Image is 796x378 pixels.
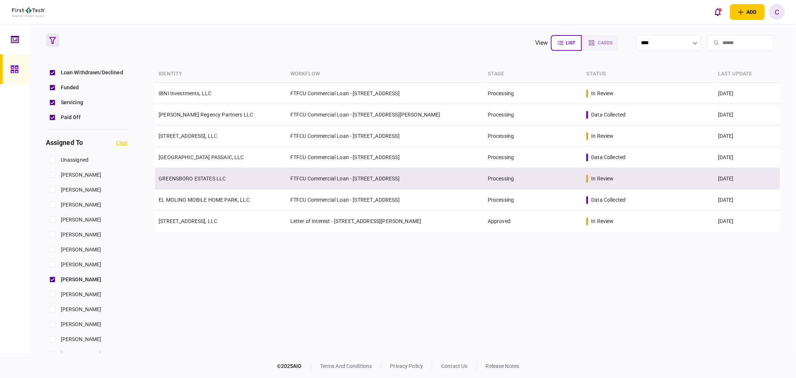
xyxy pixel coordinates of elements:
td: [DATE] [714,126,780,147]
button: clear [116,140,128,146]
span: Paid Off [61,114,81,121]
a: EL MOLINO MOBILE HOME PARK, LLC [159,197,250,203]
span: [PERSON_NAME] [61,186,102,194]
span: cards [598,40,612,46]
td: [DATE] [714,211,780,232]
span: [PERSON_NAME] [61,216,102,224]
td: FTFCU Commercial Loan - [STREET_ADDRESS][PERSON_NAME] [287,104,484,126]
span: [PERSON_NAME] [61,306,102,313]
button: cards [582,35,618,51]
th: last update [714,65,780,83]
th: status [583,65,714,83]
a: [PERSON_NAME] Regency Partners LLC [159,112,253,118]
span: [PERSON_NAME] [61,246,102,254]
td: Processing [484,104,583,126]
th: identity [155,65,287,83]
td: FTFCU Commercial Loan - [STREET_ADDRESS] [287,147,484,168]
button: open notifications list [710,4,725,20]
td: Letter of Interest - [STREET_ADDRESS][PERSON_NAME] [287,211,484,232]
th: workflow [287,65,484,83]
div: in review [591,217,614,225]
td: Processing [484,147,583,168]
span: [PERSON_NAME] [61,291,102,298]
div: data collected [591,196,625,204]
a: contact us [441,363,467,369]
h3: assigned to [46,139,83,146]
img: client company logo [12,7,45,17]
div: in review [591,90,614,97]
a: privacy policy [390,363,423,369]
button: C [769,4,785,20]
td: FTFCU Commercial Loan - [STREET_ADDRESS] [287,126,484,147]
a: GREENSBORO ESTATES LLC [159,176,226,182]
div: data collected [591,154,625,161]
td: [DATE] [714,168,780,189]
div: data collected [591,111,625,118]
td: Approved [484,211,583,232]
span: Loan Withdrawn/Declined [61,69,123,77]
td: FTFCU Commercial Loan - [STREET_ADDRESS] [287,168,484,189]
div: in review [591,175,614,182]
span: [PERSON_NAME] [61,350,102,358]
a: IBNI Investments, LLC [159,90,211,96]
a: terms and conditions [320,363,372,369]
td: [DATE] [714,189,780,211]
span: Servicing [61,99,83,106]
span: [PERSON_NAME] [61,320,102,328]
td: [DATE] [714,147,780,168]
button: list [551,35,582,51]
td: FTFCU Commercial Loan - [STREET_ADDRESS] [287,189,484,211]
td: Processing [484,189,583,211]
span: [PERSON_NAME] [61,261,102,269]
a: release notes [486,363,519,369]
td: Processing [484,168,583,189]
th: stage [484,65,583,83]
span: unassigned [61,156,88,164]
div: © 2025 AIO [277,362,311,370]
span: list [566,40,575,46]
span: [PERSON_NAME] [61,201,102,209]
td: [DATE] [714,83,780,104]
td: FTFCU Commercial Loan - [STREET_ADDRESS] [287,83,484,104]
td: [DATE] [714,104,780,126]
button: open adding identity options [730,4,765,20]
div: in review [591,132,614,140]
div: view [535,38,548,47]
span: [PERSON_NAME] [61,171,102,179]
span: Funded [61,84,79,92]
a: [STREET_ADDRESS], LLC [159,133,217,139]
span: [PERSON_NAME] [61,335,102,343]
td: Processing [484,83,583,104]
td: Processing [484,126,583,147]
span: [PERSON_NAME] [61,276,102,283]
a: [GEOGRAPHIC_DATA] PASSAIC, LLC [159,154,244,160]
a: [STREET_ADDRESS], LLC [159,218,217,224]
span: [PERSON_NAME] [61,231,102,239]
